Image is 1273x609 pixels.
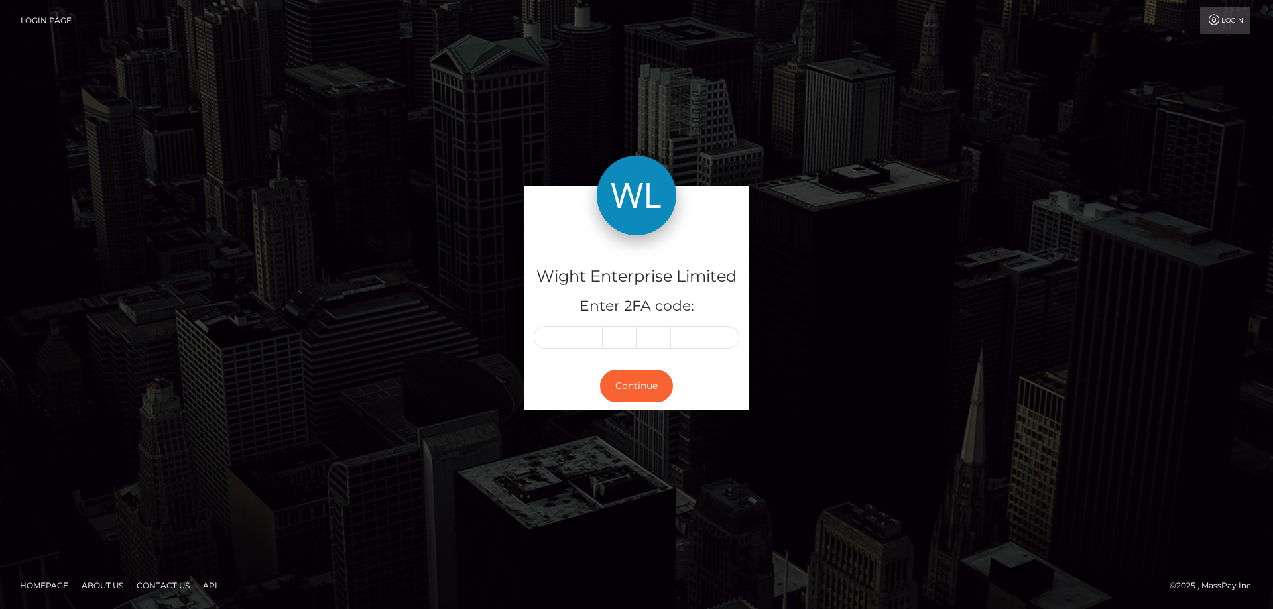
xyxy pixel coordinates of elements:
[597,156,676,235] img: Wight Enterprise Limited
[131,575,195,596] a: Contact Us
[198,575,223,596] a: API
[21,7,72,34] a: Login Page
[600,370,673,402] button: Continue
[15,575,74,596] a: Homepage
[76,575,129,596] a: About Us
[1170,579,1263,593] div: © 2025 , MassPay Inc.
[1200,7,1250,34] a: Login
[534,265,739,288] h4: Wight Enterprise Limited
[534,296,739,317] h5: Enter 2FA code:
